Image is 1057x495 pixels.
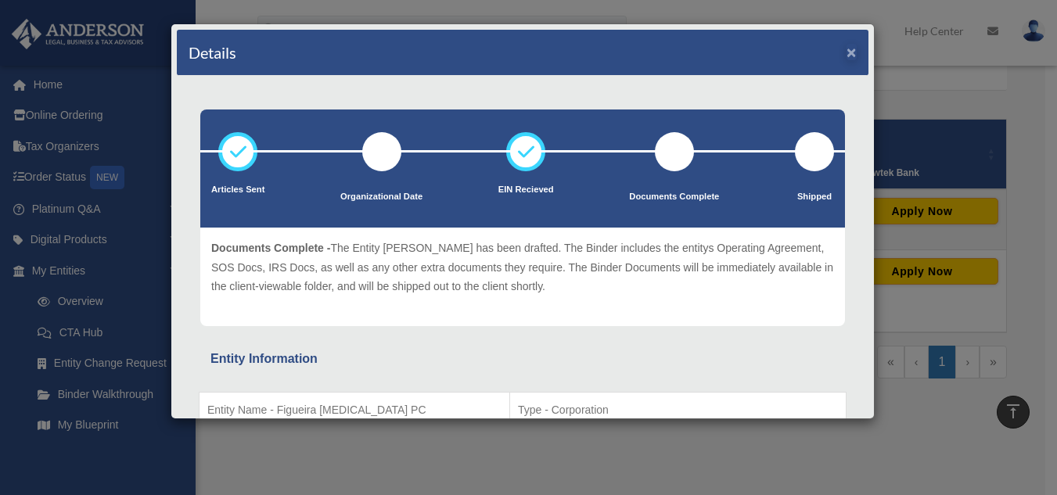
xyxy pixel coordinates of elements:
button: × [847,44,857,60]
p: Organizational Date [340,189,422,205]
p: Entity Name - Figueira [MEDICAL_DATA] PC [207,400,502,420]
h4: Details [189,41,236,63]
div: Entity Information [210,348,835,370]
p: The Entity [PERSON_NAME] has been drafted. The Binder includes the entitys Operating Agreement, S... [211,239,834,296]
span: Documents Complete - [211,242,330,254]
p: EIN Recieved [498,182,554,198]
p: Type - Corporation [518,400,838,420]
p: Shipped [795,189,834,205]
p: Articles Sent [211,182,264,198]
p: Documents Complete [629,189,719,205]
